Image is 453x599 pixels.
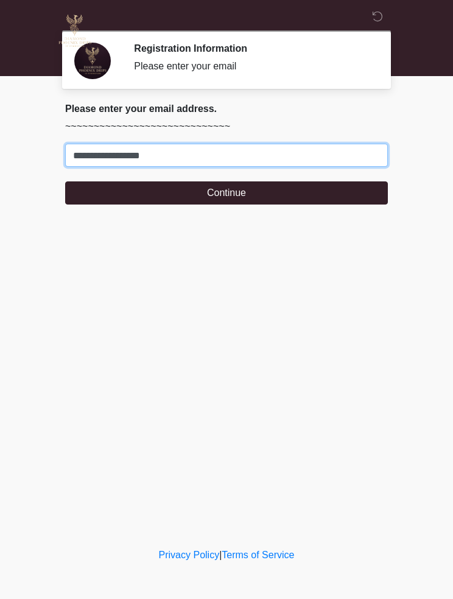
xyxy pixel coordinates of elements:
[65,103,388,114] h2: Please enter your email address.
[65,181,388,205] button: Continue
[159,550,220,560] a: Privacy Policy
[222,550,294,560] a: Terms of Service
[219,550,222,560] a: |
[134,59,370,74] div: Please enter your email
[53,9,97,53] img: Diamond Phoenix Drips IV Hydration Logo
[65,119,388,134] p: ~~~~~~~~~~~~~~~~~~~~~~~~~~~~~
